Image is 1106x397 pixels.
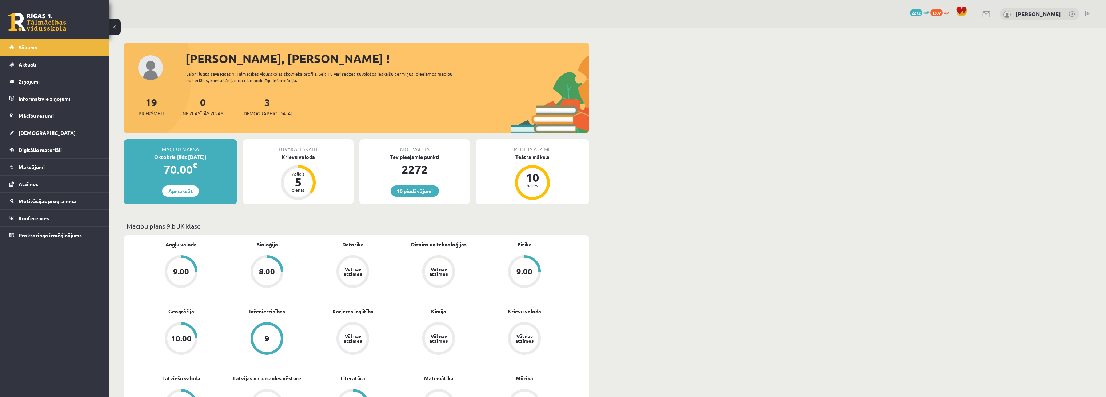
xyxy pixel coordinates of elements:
[9,56,100,73] a: Aktuāli
[9,159,100,175] a: Maksājumi
[8,13,66,31] a: Rīgas 1. Tālmācības vidusskola
[930,9,943,16] span: 1397
[19,90,100,107] legend: Informatīvie ziņojumi
[287,188,309,192] div: dienas
[139,110,164,117] span: Priekšmeti
[522,183,543,188] div: balles
[259,268,275,276] div: 8.00
[127,221,586,231] p: Mācību plāns 9.b JK klase
[124,161,237,178] div: 70.00
[183,110,223,117] span: Neizlasītās ziņas
[332,308,374,315] a: Karjeras izglītība
[424,374,454,382] a: Matemātika
[19,112,54,119] span: Mācību resursi
[340,374,365,382] a: Literatūra
[162,185,199,197] a: Apmaksāt
[9,124,100,141] a: [DEMOGRAPHIC_DATA]
[428,267,449,276] div: Vēl nav atzīmes
[265,334,269,342] div: 9
[343,334,363,343] div: Vēl nav atzīmes
[19,181,38,187] span: Atzīmes
[124,153,237,161] div: Oktobris (līdz [DATE])
[233,374,301,382] a: Latvijas un pasaules vēsture
[910,9,922,16] span: 2272
[310,322,396,356] a: Vēl nav atzīmes
[171,334,192,342] div: 10.00
[242,110,292,117] span: [DEMOGRAPHIC_DATA]
[183,96,223,117] a: 0Neizlasītās ziņas
[9,141,100,158] a: Digitālie materiāli
[19,129,76,136] span: [DEMOGRAPHIC_DATA]
[9,210,100,226] a: Konferences
[516,374,533,382] a: Mūzika
[522,172,543,183] div: 10
[482,322,567,356] a: Vēl nav atzīmes
[9,73,100,90] a: Ziņojumi
[518,241,532,248] a: Fizika
[249,308,285,315] a: Inženierzinības
[9,227,100,244] a: Proktoringa izmēģinājums
[1015,10,1061,17] a: [PERSON_NAME]
[396,255,482,289] a: Vēl nav atzīmes
[139,96,164,117] a: 19Priekšmeti
[186,71,466,84] div: Laipni lūgts savā Rīgas 1. Tālmācības vidusskolas skolnieka profilā. Šeit Tu vari redzēt tuvojošo...
[165,241,197,248] a: Angļu valoda
[162,374,200,382] a: Latviešu valoda
[19,73,100,90] legend: Ziņojumi
[19,198,76,204] span: Motivācijas programma
[343,267,363,276] div: Vēl nav atzīmes
[9,193,100,209] a: Motivācijas programma
[287,172,309,176] div: Atlicis
[9,107,100,124] a: Mācību resursi
[168,308,194,315] a: Ģeogrāfija
[185,50,589,67] div: [PERSON_NAME], [PERSON_NAME] !
[508,308,541,315] a: Krievu valoda
[124,139,237,153] div: Mācību maksa
[243,153,354,161] div: Krievu valoda
[428,334,449,343] div: Vēl nav atzīmes
[138,322,224,356] a: 10.00
[9,90,100,107] a: Informatīvie ziņojumi
[242,96,292,117] a: 3[DEMOGRAPHIC_DATA]
[396,322,482,356] a: Vēl nav atzīmes
[138,255,224,289] a: 9.00
[19,44,37,51] span: Sākums
[9,176,100,192] a: Atzīmes
[19,61,36,68] span: Aktuāli
[514,334,535,343] div: Vēl nav atzīmes
[391,185,439,197] a: 10 piedāvājumi
[310,255,396,289] a: Vēl nav atzīmes
[173,268,189,276] div: 9.00
[287,176,309,188] div: 5
[482,255,567,289] a: 9.00
[256,241,278,248] a: Bioloģija
[19,232,82,238] span: Proktoringa izmēģinājums
[1003,11,1011,18] img: Jānis Tāre
[944,9,949,15] span: xp
[910,9,929,15] a: 2272 mP
[243,139,354,153] div: Tuvākā ieskaite
[431,308,446,315] a: Ķīmija
[342,241,364,248] a: Datorika
[359,139,470,153] div: Motivācija
[224,322,310,356] a: 9
[516,268,532,276] div: 9.00
[411,241,467,248] a: Dizains un tehnoloģijas
[19,147,62,153] span: Digitālie materiāli
[476,153,589,201] a: Teātra māksla 10 balles
[19,215,49,221] span: Konferences
[476,153,589,161] div: Teātra māksla
[9,39,100,56] a: Sākums
[359,153,470,161] div: Tev pieejamie punkti
[224,255,310,289] a: 8.00
[476,139,589,153] div: Pēdējā atzīme
[923,9,929,15] span: mP
[243,153,354,201] a: Krievu valoda Atlicis 5 dienas
[19,159,100,175] legend: Maksājumi
[930,9,952,15] a: 1397 xp
[193,160,197,171] span: €
[359,161,470,178] div: 2272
